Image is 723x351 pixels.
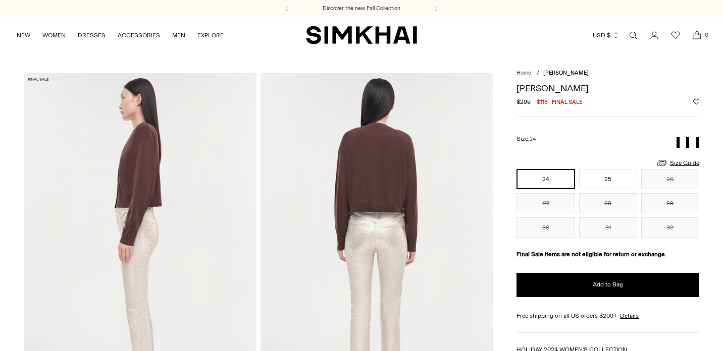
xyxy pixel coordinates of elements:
a: Open search modal [623,25,643,45]
div: / [537,69,539,78]
a: NEW [17,24,30,46]
a: Open cart modal [687,25,707,45]
a: EXPLORE [197,24,224,46]
button: USD $ [593,24,619,46]
nav: breadcrumbs [517,69,699,78]
a: Home [517,70,531,76]
button: 26 [641,169,699,189]
button: Add to Bag [517,273,699,297]
h1: [PERSON_NAME] [517,84,699,93]
a: SIMKHAI [306,25,417,45]
button: 30 [517,217,575,238]
s: $295 [517,97,531,106]
button: Add to Wishlist [693,99,699,105]
span: [PERSON_NAME] [543,70,589,76]
a: ACCESSORIES [118,24,160,46]
a: MEN [172,24,185,46]
a: WOMEN [42,24,66,46]
a: Details [620,311,639,320]
button: 27 [517,193,575,213]
button: 32 [641,217,699,238]
span: $118 [537,97,548,106]
a: Wishlist [665,25,686,45]
button: 29 [641,193,699,213]
span: Add to Bag [593,280,623,289]
div: Free shipping on all US orders $200+ [517,311,699,320]
button: 28 [579,193,637,213]
button: 31 [579,217,637,238]
span: 0 [702,30,711,39]
button: 25 [579,169,637,189]
a: Size Guide [656,156,699,169]
strong: Final Sale items are not eligible for return or exchange. [517,251,666,258]
a: Discover the new Fall Collection [323,5,400,13]
a: DRESSES [78,24,106,46]
label: Size: [517,134,536,144]
span: 24 [530,136,536,142]
a: Go to the account page [644,25,664,45]
button: 24 [517,169,575,189]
